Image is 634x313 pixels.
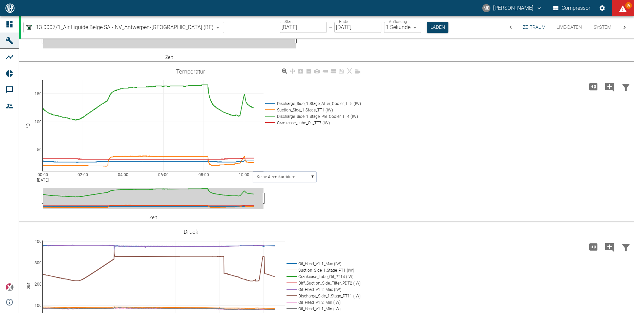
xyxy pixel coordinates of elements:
div: MB [482,4,490,12]
span: 13.0007/1_Air Liquide Belge SA - NV_Antwerpen-[GEOGRAPHIC_DATA] (BE) [36,23,213,31]
button: Daten filtern [618,238,634,256]
input: DD.MM.YYYY [280,22,327,33]
img: Xplore Logo [5,283,14,291]
button: System [587,16,618,38]
button: Zeitraum [517,16,551,38]
a: 13.0007/1_Air Liquide Belge SA - NV_Antwerpen-[GEOGRAPHIC_DATA] (BE) [25,23,213,32]
button: Daten filtern [618,78,634,96]
div: 1 Sekunde [384,22,421,33]
button: maximilian.becker@neuman-esser.com [481,2,543,14]
button: Compressor [552,2,592,14]
input: DD.MM.YYYY [334,22,381,33]
text: Keine Alarmkorridore [257,174,295,179]
img: logo [5,3,15,13]
span: Hohe Auflösung [585,83,601,89]
button: Live-Daten [551,16,587,38]
span: 92 [625,2,632,9]
button: Kommentar hinzufügen [601,78,618,96]
span: Hohe Auflösung [585,243,601,250]
label: Auflösung [389,19,407,24]
button: Kommentar hinzufügen [601,238,618,256]
label: Start [284,19,293,24]
p: – [329,23,332,31]
label: Ende [339,19,348,24]
button: Einstellungen [596,2,608,14]
button: Laden [427,22,448,33]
